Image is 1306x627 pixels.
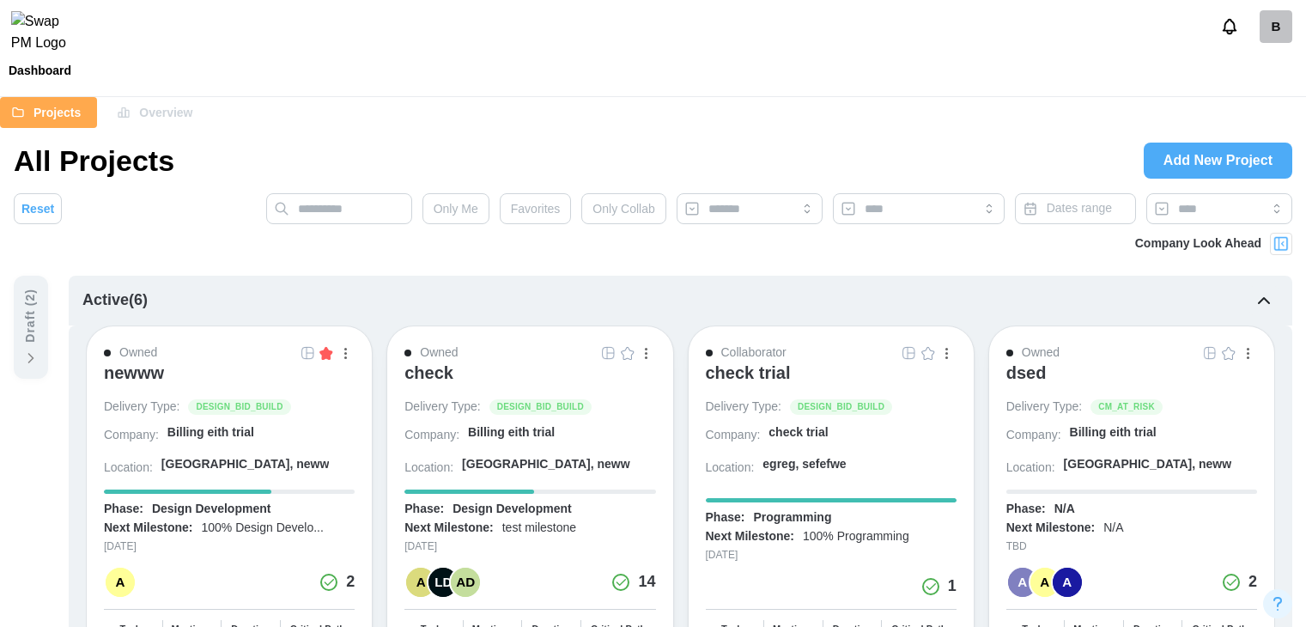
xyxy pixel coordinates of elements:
[404,501,444,518] div: Phase:
[14,193,62,224] button: Reset
[301,346,314,360] img: Grid Icon
[1047,201,1112,215] span: Dates range
[404,399,480,416] div: Delivery Type:
[1070,424,1157,441] div: Billing eith trial
[1008,568,1037,597] div: A
[1015,193,1136,224] button: Dates range
[453,501,571,518] div: Design Development
[21,289,40,343] div: Draft ( 2 )
[768,424,828,441] div: check trial
[104,539,355,555] div: [DATE]
[1103,520,1123,537] div: N/A
[1215,12,1244,41] button: Notifications
[1006,460,1055,477] div: Location:
[706,362,791,383] div: check trial
[82,289,148,313] div: Active ( 6 )
[768,424,956,447] a: check trial
[902,346,916,360] img: Grid Icon
[1273,235,1290,253] img: Project Look Ahead Button
[497,400,584,414] span: DESIGN_BID_BUILD
[919,344,938,362] button: Empty Star
[1064,456,1232,473] div: [GEOGRAPHIC_DATA], neww
[152,501,270,518] div: Design Development
[1006,362,1257,399] a: dsed
[706,509,745,527] div: Phase:
[706,547,957,563] div: [DATE]
[1203,346,1217,360] img: Grid Icon
[21,194,54,223] span: Reset
[462,456,630,473] div: [GEOGRAPHIC_DATA], neww
[1248,570,1257,594] div: 2
[106,97,209,128] button: Overview
[1006,501,1046,518] div: Phase:
[599,344,618,362] button: Grid Icon
[753,509,831,527] div: Programming
[1070,424,1257,447] a: Billing eith trial
[1030,568,1060,597] div: A
[502,520,576,537] div: test milestone
[428,568,458,597] div: LD
[11,11,81,54] img: Swap PM Logo
[9,64,71,76] div: Dashboard
[104,362,164,383] div: newww
[581,193,665,224] button: Only Collab
[1200,344,1219,362] button: Grid Icon
[104,520,192,537] div: Next Milestone:
[621,346,635,360] img: Empty Star
[422,193,489,224] button: Only Me
[638,570,655,594] div: 14
[921,346,935,360] img: Empty Star
[298,344,317,362] button: Grid Icon
[1054,501,1075,518] div: N/A
[104,399,179,416] div: Delivery Type:
[1163,143,1273,178] span: Add New Project
[434,194,478,223] span: Only Me
[706,362,957,399] a: check trial
[900,344,919,362] button: Grid Icon
[104,362,355,399] a: newww
[33,98,81,127] span: Projects
[721,344,787,362] div: Collaborator
[1135,234,1261,253] div: Company Look Ahead
[468,424,655,447] a: Billing eith trial
[948,575,957,599] div: 1
[406,568,435,597] div: A
[161,456,330,473] div: [GEOGRAPHIC_DATA], neww
[803,528,909,545] div: 100% Programming
[167,424,355,447] a: Billing eith trial
[1006,362,1047,383] div: dsed
[404,362,453,383] div: check
[511,194,561,223] span: Favorites
[139,98,192,127] span: Overview
[602,346,616,360] img: Grid Icon
[404,539,655,555] div: [DATE]
[319,346,333,360] img: Filled Star
[1006,427,1061,444] div: Company:
[317,344,336,362] button: Filled Star
[346,570,355,594] div: 2
[1006,520,1095,537] div: Next Milestone:
[762,456,846,473] div: egreg, sefefwe
[1260,10,1292,43] div: B
[1022,344,1060,362] div: Owned
[104,427,159,444] div: Company:
[404,460,453,477] div: Location:
[404,427,459,444] div: Company:
[404,520,493,537] div: Next Milestone:
[706,528,794,545] div: Next Milestone:
[1144,143,1292,179] a: Add New Project
[1098,400,1155,414] span: CM_AT_RISK
[592,194,654,223] span: Only Collab
[706,460,755,477] div: Location:
[451,568,480,597] div: AD
[420,344,458,362] div: Owned
[196,400,282,414] span: DESIGN_BID_BUILD
[618,344,637,362] button: Empty Star
[1053,568,1082,597] div: A
[1006,539,1257,555] div: TBD
[106,568,135,597] div: A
